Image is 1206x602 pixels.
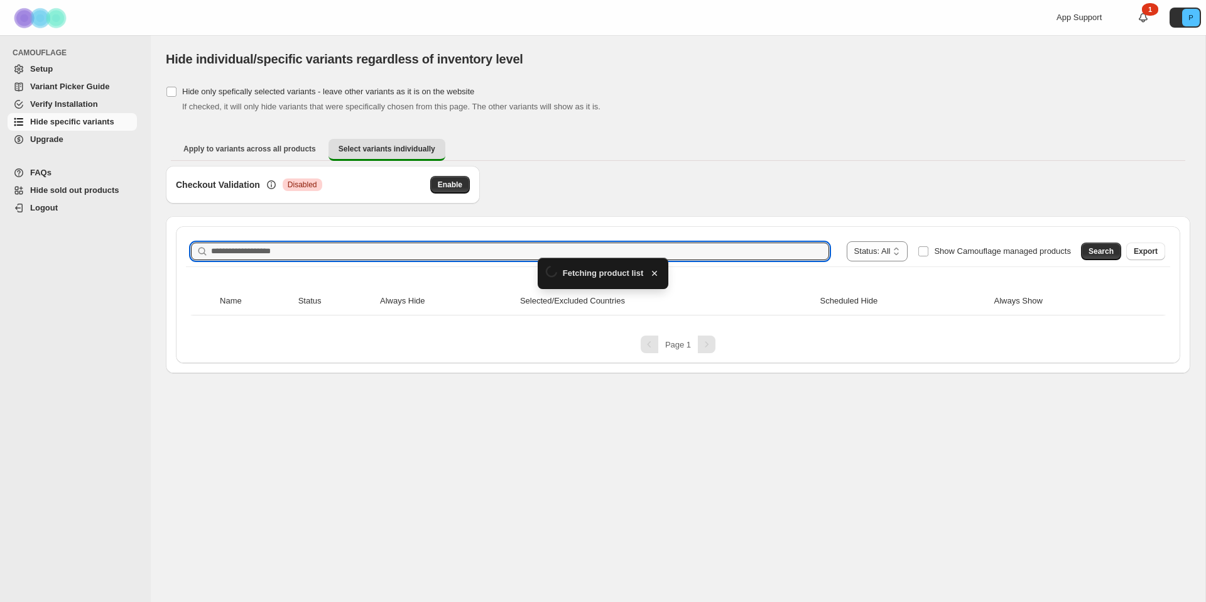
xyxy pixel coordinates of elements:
a: Setup [8,60,137,78]
th: Selected/Excluded Countries [516,287,817,315]
button: Search [1081,243,1121,260]
button: Enable [430,176,470,194]
a: Variant Picker Guide [8,78,137,96]
span: Search [1089,246,1114,256]
a: 1 [1137,11,1149,24]
span: Apply to variants across all products [183,144,316,154]
span: Avatar with initials P [1182,9,1200,26]
div: Select variants individually [166,166,1190,373]
th: Status [295,287,376,315]
span: Export [1134,246,1158,256]
a: Hide sold out products [8,182,137,199]
span: Select variants individually [339,144,435,154]
button: Select variants individually [329,139,445,161]
button: Avatar with initials P [1170,8,1201,28]
a: FAQs [8,164,137,182]
nav: Pagination [186,336,1170,353]
a: Verify Installation [8,96,137,113]
span: Page 1 [665,340,691,349]
img: Camouflage [10,1,73,35]
a: Logout [8,199,137,217]
button: Apply to variants across all products [173,139,326,159]
span: Logout [30,203,58,212]
button: Export [1126,243,1165,260]
span: Show Camouflage managed products [934,246,1071,256]
span: Hide specific variants [30,117,114,126]
span: Disabled [288,180,317,190]
div: 1 [1142,3,1158,16]
span: App Support [1057,13,1102,22]
th: Scheduled Hide [817,287,991,315]
th: Name [216,287,295,315]
th: Always Show [991,287,1140,315]
span: FAQs [30,168,52,177]
span: Upgrade [30,134,63,144]
h3: Checkout Validation [176,178,260,191]
span: Setup [30,64,53,74]
span: Verify Installation [30,99,98,109]
span: Hide sold out products [30,185,119,195]
span: CAMOUFLAGE [13,48,142,58]
span: Variant Picker Guide [30,82,109,91]
a: Hide specific variants [8,113,137,131]
th: Always Hide [376,287,516,315]
span: Hide only spefically selected variants - leave other variants as it is on the website [182,87,474,96]
text: P [1188,14,1193,21]
a: Upgrade [8,131,137,148]
span: Hide individual/specific variants regardless of inventory level [166,52,523,66]
span: If checked, it will only hide variants that were specifically chosen from this page. The other va... [182,102,600,111]
span: Fetching product list [563,267,644,280]
span: Enable [438,180,462,190]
